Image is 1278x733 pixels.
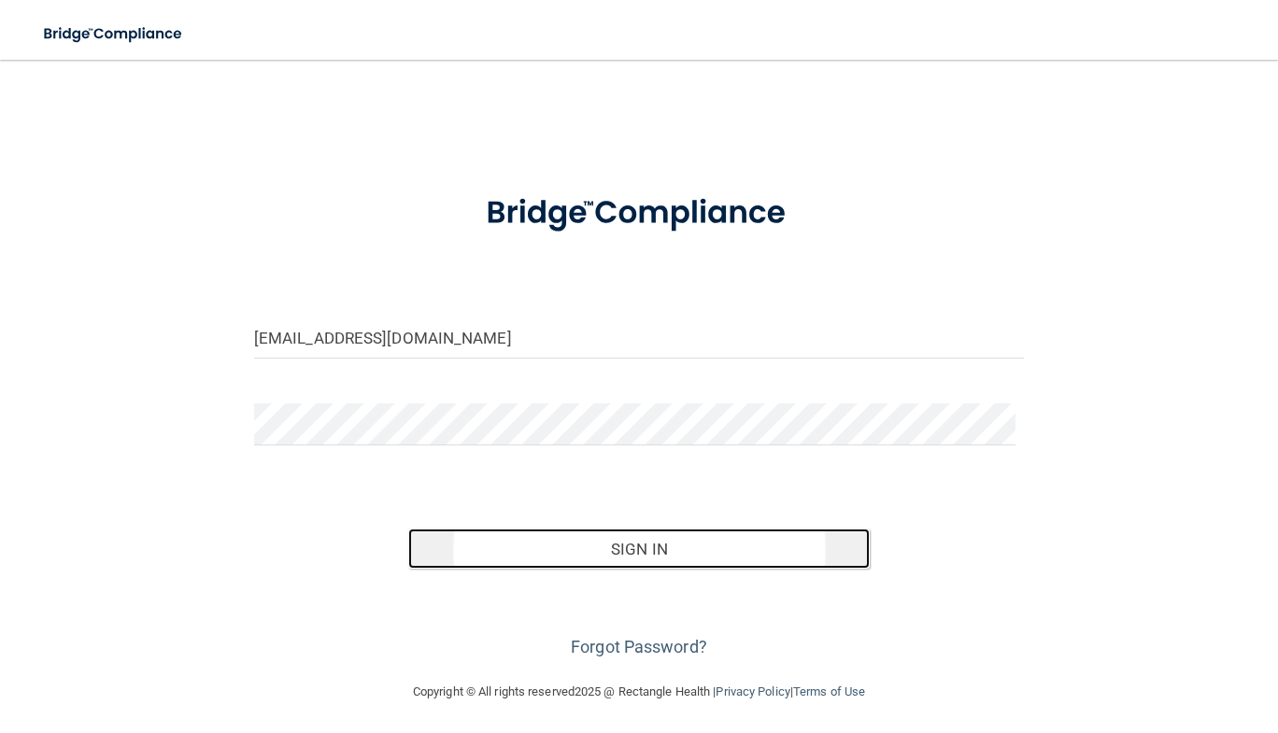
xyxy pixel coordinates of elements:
[28,15,200,53] img: bridge_compliance_login_screen.278c3ca4.svg
[453,172,824,255] img: bridge_compliance_login_screen.278c3ca4.svg
[793,684,865,698] a: Terms of Use
[408,529,871,570] button: Sign In
[298,662,980,722] div: Copyright © All rights reserved 2025 @ Rectangle Health | |
[716,684,789,698] a: Privacy Policy
[571,637,707,656] a: Forgot Password?
[254,317,1024,359] input: Email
